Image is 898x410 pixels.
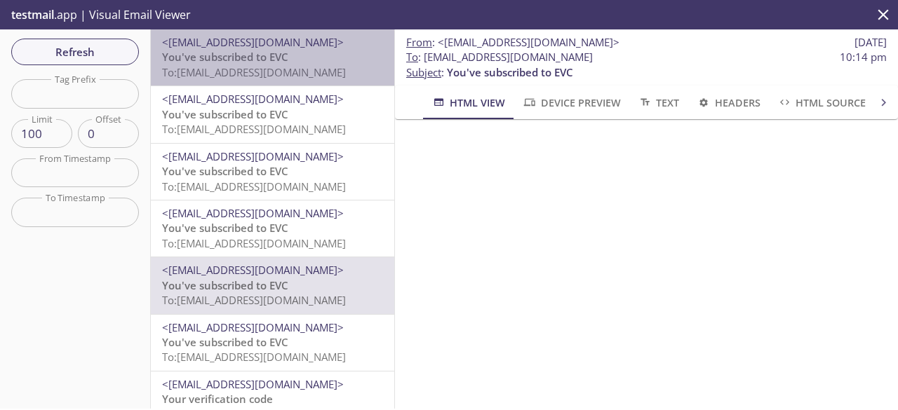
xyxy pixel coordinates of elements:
[406,65,441,79] span: Subject
[162,122,346,136] span: To: [EMAIL_ADDRESS][DOMAIN_NAME]
[522,94,620,111] span: Device Preview
[162,107,288,121] span: You've subscribed to EVC
[22,43,128,61] span: Refresh
[162,236,346,250] span: To: [EMAIL_ADDRESS][DOMAIN_NAME]
[162,221,288,235] span: You've subscribed to EVC
[162,335,288,349] span: You've subscribed to EVC
[151,257,394,313] div: <[EMAIL_ADDRESS][DOMAIN_NAME]>You've subscribed to EVCTo:[EMAIL_ADDRESS][DOMAIN_NAME]
[162,149,344,163] span: <[EMAIL_ADDRESS][DOMAIN_NAME]>
[162,278,288,292] span: You've subscribed to EVC
[447,65,573,79] span: You've subscribed to EVC
[162,92,344,106] span: <[EMAIL_ADDRESS][DOMAIN_NAME]>
[162,164,288,178] span: You've subscribed to EVC
[840,50,887,64] span: 10:14 pm
[162,206,344,220] span: <[EMAIL_ADDRESS][DOMAIN_NAME]>
[406,50,418,64] span: To
[638,94,679,111] span: Text
[162,179,346,193] span: To: [EMAIL_ADDRESS][DOMAIN_NAME]
[162,350,346,364] span: To: [EMAIL_ADDRESS][DOMAIN_NAME]
[406,35,432,49] span: From
[162,320,344,334] span: <[EMAIL_ADDRESS][DOMAIN_NAME]>
[162,263,344,277] span: <[EMAIL_ADDRESS][DOMAIN_NAME]>
[406,50,887,80] p: :
[438,35,619,49] span: <[EMAIL_ADDRESS][DOMAIN_NAME]>
[162,293,346,307] span: To: [EMAIL_ADDRESS][DOMAIN_NAME]
[162,35,344,49] span: <[EMAIL_ADDRESS][DOMAIN_NAME]>
[406,50,593,64] span: : [EMAIL_ADDRESS][DOMAIN_NAME]
[151,144,394,200] div: <[EMAIL_ADDRESS][DOMAIN_NAME]>You've subscribed to EVCTo:[EMAIL_ADDRESS][DOMAIN_NAME]
[151,29,394,86] div: <[EMAIL_ADDRESS][DOMAIN_NAME]>You've subscribed to EVCTo:[EMAIL_ADDRESS][DOMAIN_NAME]
[151,315,394,371] div: <[EMAIL_ADDRESS][DOMAIN_NAME]>You've subscribed to EVCTo:[EMAIL_ADDRESS][DOMAIN_NAME]
[162,65,346,79] span: To: [EMAIL_ADDRESS][DOMAIN_NAME]
[151,86,394,142] div: <[EMAIL_ADDRESS][DOMAIN_NAME]>You've subscribed to EVCTo:[EMAIL_ADDRESS][DOMAIN_NAME]
[151,200,394,257] div: <[EMAIL_ADDRESS][DOMAIN_NAME]>You've subscribed to EVCTo:[EMAIL_ADDRESS][DOMAIN_NAME]
[162,377,344,391] span: <[EMAIL_ADDRESS][DOMAIN_NAME]>
[431,94,505,111] span: HTML View
[406,35,619,50] span: :
[11,7,54,22] span: testmail
[162,50,288,64] span: You've subscribed to EVC
[162,392,273,406] span: Your verification code
[11,39,139,65] button: Refresh
[696,94,760,111] span: Headers
[855,35,887,50] span: [DATE]
[777,94,866,111] span: HTML Source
